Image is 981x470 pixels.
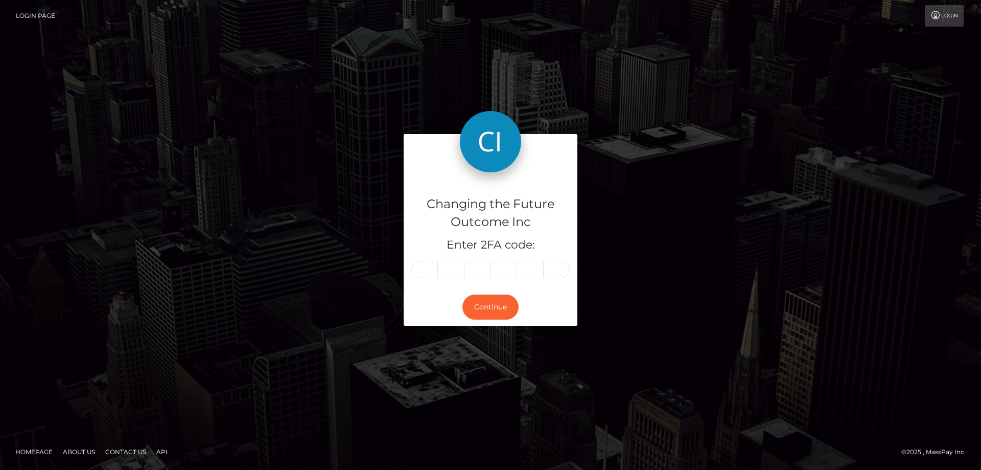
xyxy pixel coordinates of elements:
[16,5,55,27] a: Login Page
[101,444,150,460] a: Contact Us
[925,5,964,27] a: Login
[152,444,172,460] a: API
[462,295,519,320] button: Continue
[59,444,99,460] a: About Us
[411,237,570,253] h5: Enter 2FA code:
[901,446,973,458] div: © 2025 , MassPay Inc.
[460,111,521,172] img: Changing the Future Outcome Inc
[411,195,570,231] h4: Changing the Future Outcome Inc
[11,444,57,460] a: Homepage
